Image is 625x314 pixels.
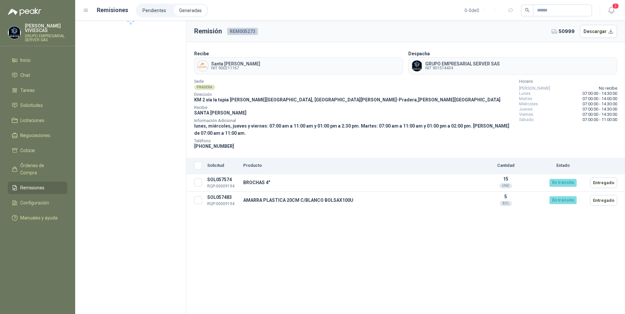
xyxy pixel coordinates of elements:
[20,199,49,206] span: Configuración
[590,177,617,188] button: Entregado
[8,84,67,96] a: Tareas
[538,174,587,192] td: En tránsito
[8,54,67,66] a: Inicio
[227,28,258,35] span: REM005273
[205,174,241,192] td: SOL057574
[408,51,430,56] b: Despacha
[194,85,215,90] div: PRADERA
[599,86,617,91] span: No recibe
[194,119,514,122] span: Información Adicional
[20,102,43,109] span: Solicitudes
[20,87,35,94] span: Tareas
[8,197,67,209] a: Configuración
[473,158,538,174] th: Cantidad
[211,61,260,66] span: Santa [PERSON_NAME]
[612,3,619,9] span: 2
[197,61,208,71] img: Company Logo
[194,80,514,83] span: Sede
[8,69,67,81] a: Chat
[605,5,617,16] button: 2
[97,6,128,15] h1: Remisiones
[519,112,533,117] span: Viernes
[8,212,67,224] a: Manuales y ayuda
[519,96,532,101] span: Martes
[519,80,617,83] span: Horario
[499,183,512,188] div: UND
[519,86,550,91] span: [PERSON_NAME]
[20,132,50,139] span: Negociaciones
[207,201,238,207] p: RQP-00009194
[174,5,207,16] a: Generadas
[549,179,577,187] div: En tránsito
[205,158,241,174] th: Solicitud
[476,176,536,182] p: 15
[583,91,617,96] span: 07:00:00 - 14:30:00
[583,117,617,122] span: 07:00:00 - 11:00:00
[583,96,617,101] span: 07:00:00 - 14:00:00
[207,183,238,189] p: RQP-00009194
[559,28,575,35] span: 50999
[25,34,67,42] p: GRUPO EMPRESARIAL SERVER SAS
[583,112,617,117] span: 07:00:00 - 14:30:00
[465,5,500,16] div: 0 - 0 de 0
[8,99,67,112] a: Solicitudes
[20,57,31,64] span: Inicio
[476,194,536,199] p: 5
[241,158,473,174] th: Producto
[8,159,67,179] a: Órdenes de Compra
[194,26,222,36] h3: Remisión
[583,101,617,107] span: 07:00:00 - 14:30:00
[194,144,234,149] span: [PHONE_NUMBER]
[538,158,587,174] th: Estado
[425,66,500,70] span: NIT 901514434
[8,182,67,194] a: Remisiones
[590,195,617,206] button: Entregado
[549,196,577,204] div: En tránsito
[8,26,21,39] img: Company Logo
[20,72,30,79] span: Chat
[20,147,35,154] span: Cotizar
[194,106,514,109] span: Recibe
[194,51,209,56] b: Recibe
[519,101,538,107] span: Miércoles
[205,191,241,209] td: SOL057483
[425,61,500,66] span: GRUPO EMPRESARIAL SERVER SAS
[519,107,532,112] span: Jueves
[194,123,509,136] span: lunes, miércoles, jueves y viernes: 07:00 am a 11:00 am y 01:00 pm a 2:30 pm. Martes: 07:00 am a ...
[194,139,514,143] span: Teléfono
[25,24,67,33] p: [PERSON_NAME] VIVIESCAS
[519,117,534,122] span: Sábado
[194,97,500,102] span: KM 2 vía la tupia [PERSON_NAME][GEOGRAPHIC_DATA], [GEOGRAPHIC_DATA][PERSON_NAME] - Pradera , [PER...
[20,117,44,124] span: Licitaciones
[500,201,512,206] div: BOL
[211,66,260,70] span: NIT 900211167
[20,184,44,191] span: Remisiones
[412,61,422,71] img: Company Logo
[8,8,41,16] img: Logo peakr
[8,144,67,157] a: Cotizar
[241,174,473,192] td: BROCHAS 4"
[194,93,514,96] span: Dirección
[20,214,58,221] span: Manuales y ayuda
[538,191,587,209] td: En tránsito
[137,5,171,16] a: Pendientes
[519,91,531,96] span: Lunes
[194,110,246,115] span: SANTA [PERSON_NAME]
[580,25,617,38] button: Descargar
[8,114,67,127] a: Licitaciones
[583,107,617,112] span: 07:00:00 - 14:30:00
[241,191,473,209] td: AMARRA PLASTICA 20CM C/BLANCO BOLSAX100U
[20,162,61,176] span: Órdenes de Compra
[8,129,67,142] a: Negociaciones
[186,158,205,174] th: Seleccionar/deseleccionar
[525,8,530,12] span: search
